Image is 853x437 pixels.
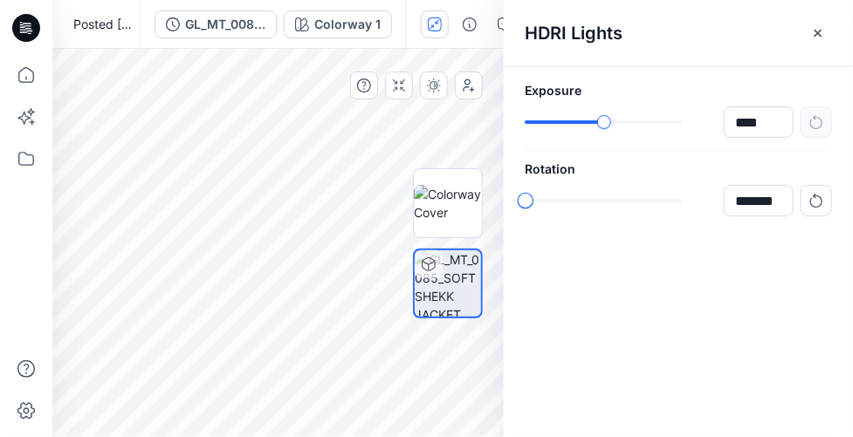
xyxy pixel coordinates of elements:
[597,115,611,129] div: slider-ex-1
[155,10,277,38] button: GL_MT_0085_SOFT SHEKK JACKET
[284,10,392,38] button: Colorway 1
[525,81,832,99] p: Exposure
[415,250,481,317] img: GL_MT_0085_SOFT SHEKK JACKET Colorway 1
[185,15,265,34] div: GL_MT_0085_SOFT SHEKK JACKET
[525,160,832,178] p: Rotation
[73,15,140,33] span: Posted [DATE] 11:21 by
[456,10,484,38] button: Details
[518,193,533,208] div: slider-ex-1
[525,23,623,44] h4: HDRI Lights
[414,185,482,222] img: Colorway Cover
[314,15,381,34] div: Colorway 1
